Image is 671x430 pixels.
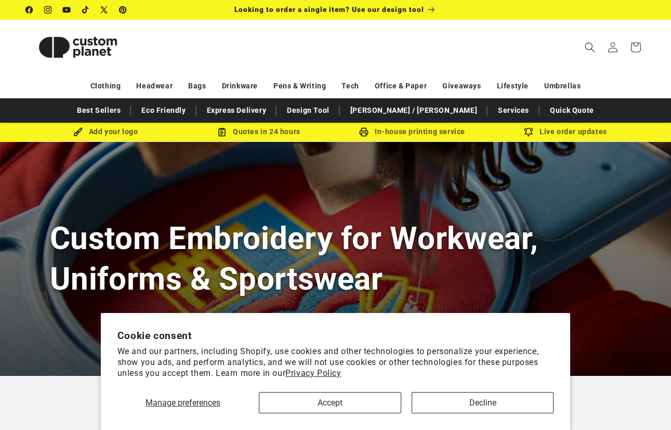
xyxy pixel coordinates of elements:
[578,36,601,59] summary: Search
[285,368,341,378] a: Privacy Policy
[72,101,126,120] a: Best Sellers
[341,77,359,95] a: Tech
[497,77,529,95] a: Lifestyle
[90,77,121,95] a: Clothing
[544,77,581,95] a: Umbrellas
[29,125,182,138] div: Add your logo
[22,20,134,74] a: Custom Planet
[202,101,272,120] a: Express Delivery
[412,392,554,413] button: Decline
[489,125,642,138] div: Live order updates
[524,127,533,137] img: Order updates
[442,77,481,95] a: Giveaways
[50,218,622,298] h1: Custom Embroidery for Workwear, Uniforms & Sportswear
[222,77,258,95] a: Drinkware
[146,398,220,408] span: Manage preferences
[259,392,401,413] button: Accept
[136,77,173,95] a: Headwear
[273,77,326,95] a: Pens & Writing
[545,101,599,120] a: Quick Quote
[345,101,482,120] a: [PERSON_NAME] / [PERSON_NAME]
[26,24,130,71] img: Custom Planet
[336,125,489,138] div: In-house printing service
[282,101,335,120] a: Design Tool
[234,5,424,14] span: Looking to order a single item? Use our design tool
[136,101,191,120] a: Eco Friendly
[359,127,369,137] img: In-house printing
[117,330,554,342] h2: Cookie consent
[217,127,227,137] img: Order Updates Icon
[73,127,83,137] img: Brush Icon
[182,125,336,138] div: Quotes in 24 hours
[493,101,534,120] a: Services
[188,77,206,95] a: Bags
[117,346,554,379] p: We and our partners, including Shopify, use cookies and other technologies to personalize your ex...
[375,77,427,95] a: Office & Paper
[117,392,249,413] button: Manage preferences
